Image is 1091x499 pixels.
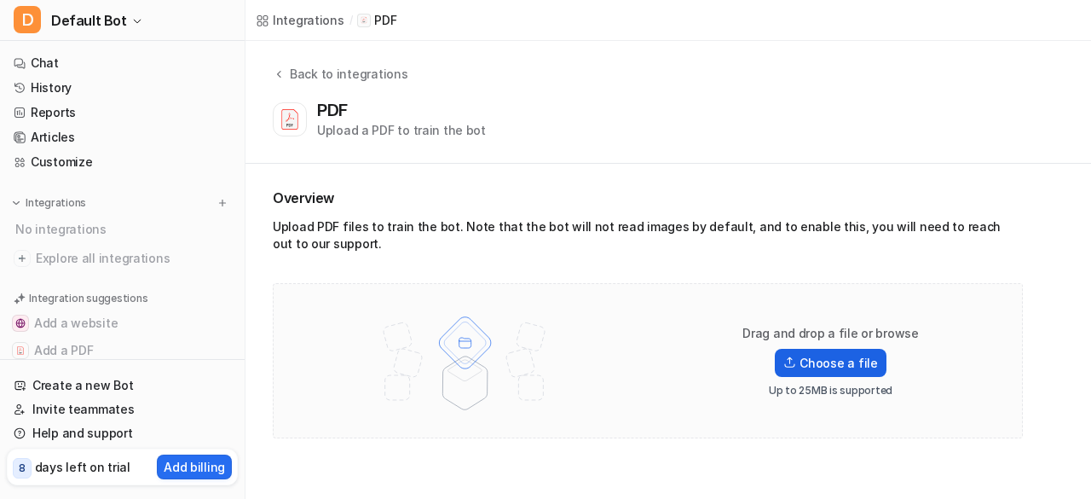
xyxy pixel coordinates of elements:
a: History [7,76,238,100]
a: Help and support [7,421,238,445]
img: Add a website [15,318,26,328]
div: Upload a PDF to train the bot [317,121,486,139]
span: / [349,13,353,28]
a: Integrations [256,11,344,29]
span: Default Bot [51,9,127,32]
span: Explore all integrations [36,245,231,272]
a: Customize [7,150,238,174]
p: PDF [374,12,396,29]
img: Upload icon [783,357,796,368]
div: Back to integrations [285,65,407,83]
p: Integration suggestions [29,291,147,306]
p: Drag and drop a file or browse [742,325,919,342]
a: Reports [7,101,238,125]
div: Integrations [273,11,344,29]
img: PDF icon [360,16,368,25]
label: Choose a file [775,349,886,377]
p: 8 [19,461,26,476]
h2: Overview [273,188,1023,208]
a: Create a new Bot [7,374,238,397]
a: Articles [7,125,238,149]
div: Upload PDF files to train the bot. Note that the bot will not read images by default, and to enab... [273,218,1023,259]
button: Integrations [7,194,91,212]
p: Integrations [26,196,86,210]
a: PDF iconPDF [357,12,396,29]
div: PDF [317,100,355,120]
p: Add billing [164,458,225,476]
img: explore all integrations [14,250,31,267]
button: Add a websiteAdd a website [7,310,238,337]
img: Add a PDF [15,345,26,356]
img: expand menu [10,197,22,209]
span: D [14,6,41,33]
p: days left on trial [35,458,130,476]
a: Chat [7,51,238,75]
button: Back to integrations [273,65,407,100]
button: Add a PDFAdd a PDF [7,337,238,364]
div: No integrations [10,215,238,243]
button: Add billing [157,455,232,479]
img: File upload illustration [354,301,576,421]
p: Up to 25MB is supported [769,384,892,397]
a: Explore all integrations [7,247,238,270]
img: menu_add.svg [216,197,228,209]
a: Invite teammates [7,397,238,421]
